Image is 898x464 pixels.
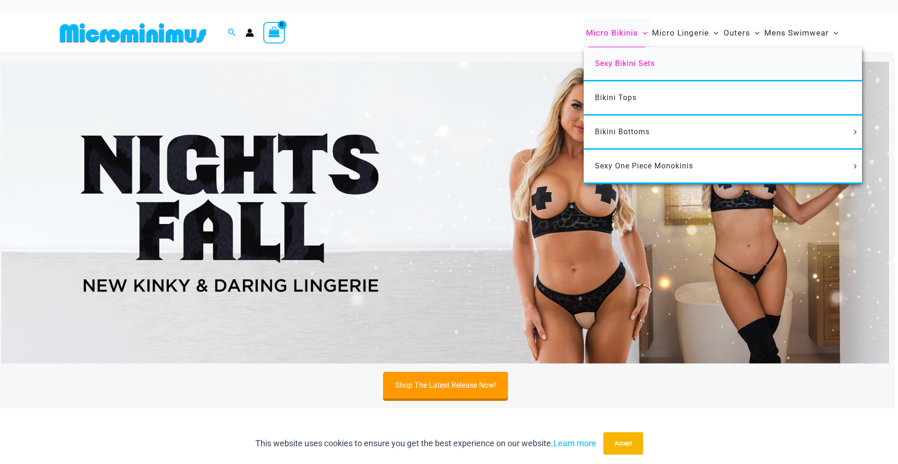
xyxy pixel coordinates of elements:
span: Bikini Tops [595,93,637,102]
a: Bikini Tops [584,81,862,116]
a: Micro BikinisMenu ToggleMenu Toggle [584,19,650,47]
nav: Site Navigation [582,17,842,49]
span: Menu Toggle [750,21,760,45]
span: Outers [724,21,750,45]
span: Menu Toggle [709,21,718,45]
a: Sexy One Piece MonokinisMenu ToggleMenu Toggle [584,150,862,184]
a: Mens SwimwearMenu ToggleMenu Toggle [762,19,840,47]
button: Accept [603,432,643,455]
span: Menu Toggle [850,164,861,169]
a: Learn more [553,438,596,448]
span: Menu Toggle [638,21,647,45]
span: Micro Lingerie [652,21,709,45]
a: Account icon link [246,29,254,37]
a: Bikini BottomsMenu ToggleMenu Toggle [584,116,862,150]
span: Sexy One Piece Monokinis [595,161,693,170]
a: Sexy Bikini Sets [584,47,862,81]
img: MM SHOP LOGO FLAT [56,22,210,43]
a: View Shopping Cart, empty [263,22,285,43]
span: Mens Swimwear [764,21,829,45]
a: Search icon link [228,27,236,39]
span: Sexy Bikini Sets [595,59,655,68]
p: This website uses cookies to ensure you get the best experience on our website. [255,436,596,450]
span: Micro Bikinis [586,21,638,45]
img: Night's Fall Silver Leopard Pack [1,62,889,363]
span: Menu Toggle [829,21,838,45]
span: Bikini Bottoms [595,127,650,136]
a: Micro LingerieMenu ToggleMenu Toggle [650,19,721,47]
a: OutersMenu ToggleMenu Toggle [721,19,762,47]
a: Shop The Latest Release Now! [383,372,508,399]
span: Menu Toggle [850,130,861,135]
